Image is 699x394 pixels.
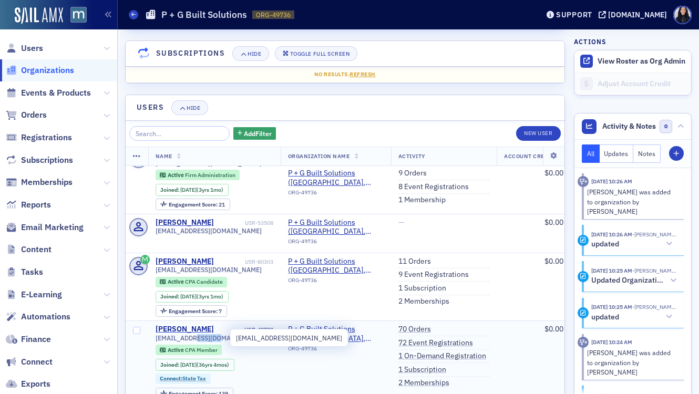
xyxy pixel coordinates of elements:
[137,102,164,113] h4: Users
[180,361,197,368] span: [DATE]
[608,10,667,19] div: [DOMAIN_NAME]
[544,169,563,178] span: $0.00
[21,132,72,143] span: Registrations
[230,329,348,347] div: [EMAIL_ADDRESS][DOMAIN_NAME]
[398,297,449,306] a: 2 Memberships
[578,176,589,187] div: Activity
[215,258,273,265] div: USR-80303
[582,144,600,163] button: All
[156,305,227,317] div: Engagement Score: 7
[591,231,632,238] time: 6/2/2025 10:26 AM
[168,346,185,354] span: Active
[290,51,349,57] div: Toggle Full Screen
[21,378,50,390] span: Exports
[578,337,589,348] div: Activity
[15,7,63,24] img: SailAMX
[288,169,384,188] a: P + G Built Solutions ([GEOGRAPHIC_DATA], [GEOGRAPHIC_DATA])
[578,271,589,282] div: Activity
[21,43,43,54] span: Users
[180,186,197,193] span: [DATE]
[591,178,632,185] time: 6/2/2025 10:26 AM
[169,308,222,314] div: 7
[156,257,214,266] a: [PERSON_NAME]
[591,338,632,346] time: 6/2/2025 10:24 AM
[600,144,634,163] button: Updates
[6,266,43,278] a: Tasks
[180,293,223,300] div: (3yrs 1mo)
[6,177,73,188] a: Memberships
[156,359,234,370] div: Joined: 1989-04-28 00:00:00
[6,199,51,211] a: Reports
[171,100,208,115] button: Hide
[169,307,219,315] span: Engagement Score :
[288,238,384,248] div: ORG-49736
[156,48,225,59] h4: Subscriptions
[160,375,206,382] a: Connect:State Tax
[156,325,214,334] div: [PERSON_NAME]
[6,334,51,345] a: Finance
[156,374,211,384] div: Connect:
[160,172,235,179] a: Active Firm Administration
[288,218,384,236] span: P + G Built Solutions (Nottingham, MD)
[556,10,592,19] div: Support
[578,235,589,246] div: Update
[6,65,74,76] a: Organizations
[599,11,671,18] button: [DOMAIN_NAME]
[591,239,676,250] button: updated
[21,356,53,368] span: Connect
[398,257,431,266] a: 11 Orders
[185,346,218,354] span: CPA Member
[673,6,692,24] span: Profile
[6,109,47,121] a: Orders
[187,105,200,111] div: Hide
[185,278,223,285] span: CPA Candidate
[6,289,62,300] a: E-Learning
[288,218,384,236] a: P + G Built Solutions ([GEOGRAPHIC_DATA], [GEOGRAPHIC_DATA])
[21,177,73,188] span: Memberships
[156,345,222,355] div: Active: Active: CPA Member
[398,152,426,160] span: Activity
[275,46,358,61] button: Toggle Full Screen
[156,334,262,342] span: [EMAIL_ADDRESS][DOMAIN_NAME]
[160,186,180,193] span: Joined :
[398,351,486,361] a: 1 On-Demand Registration
[632,231,676,238] span: Michelle Brown
[6,244,52,255] a: Content
[21,154,73,166] span: Subscriptions
[180,186,223,193] div: (3yrs 1mo)
[21,222,84,233] span: Email Marketing
[168,278,185,285] span: Active
[21,289,62,300] span: E-Learning
[6,311,70,323] a: Automations
[288,152,350,160] span: Organization Name
[185,171,235,179] span: Firm Administration
[63,7,87,25] a: View Homepage
[574,37,607,46] h4: Actions
[288,189,384,200] div: ORG-49736
[398,338,473,348] a: 72 Event Registrations
[232,46,269,61] button: Hide
[160,293,180,300] span: Joined :
[288,257,384,275] a: P + G Built Solutions ([GEOGRAPHIC_DATA], [GEOGRAPHIC_DATA])
[598,57,685,66] button: View Roster as Org Admin
[156,277,228,287] div: Active: Active: CPA Candidate
[398,325,431,334] a: 70 Orders
[288,325,384,343] a: P + G Built Solutions ([GEOGRAPHIC_DATA], [GEOGRAPHIC_DATA])
[6,154,73,166] a: Subscriptions
[21,65,74,76] span: Organizations
[591,240,619,249] h5: updated
[215,326,273,333] div: USR-49739
[168,171,185,179] span: Active
[160,278,222,285] a: Active CPA Candidate
[587,348,677,377] div: [PERSON_NAME] was added to organization by [PERSON_NAME]
[398,196,446,205] a: 1 Membership
[180,361,229,368] div: (36yrs 4mos)
[180,293,197,300] span: [DATE]
[632,267,676,274] span: Michelle Brown
[70,7,87,23] img: SailAMX
[602,121,656,132] span: Activity & Notes
[349,70,376,78] span: Refresh
[598,79,686,89] div: Adjust Account Credit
